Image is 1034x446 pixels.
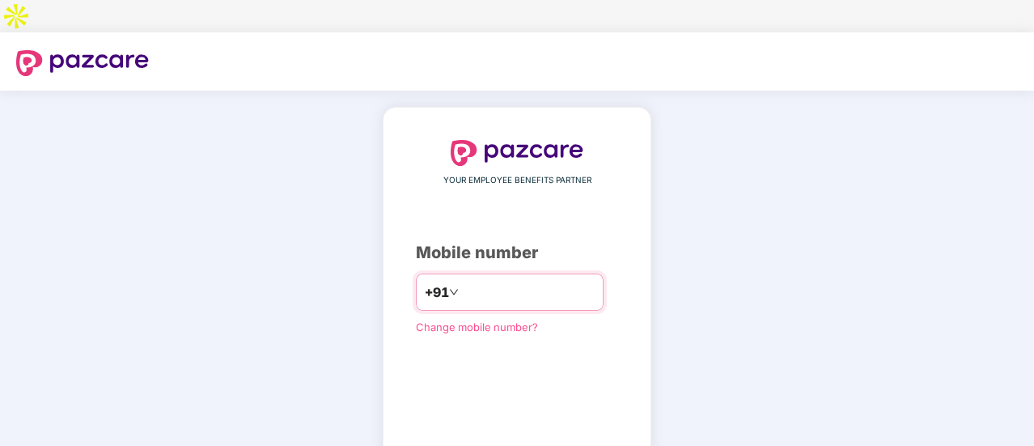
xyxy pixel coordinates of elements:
[451,140,583,166] img: logo
[416,240,618,265] div: Mobile number
[16,50,149,76] img: logo
[425,282,449,303] span: +91
[443,174,591,187] span: YOUR EMPLOYEE BENEFITS PARTNER
[416,321,538,333] a: Change mobile number?
[449,287,459,297] span: down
